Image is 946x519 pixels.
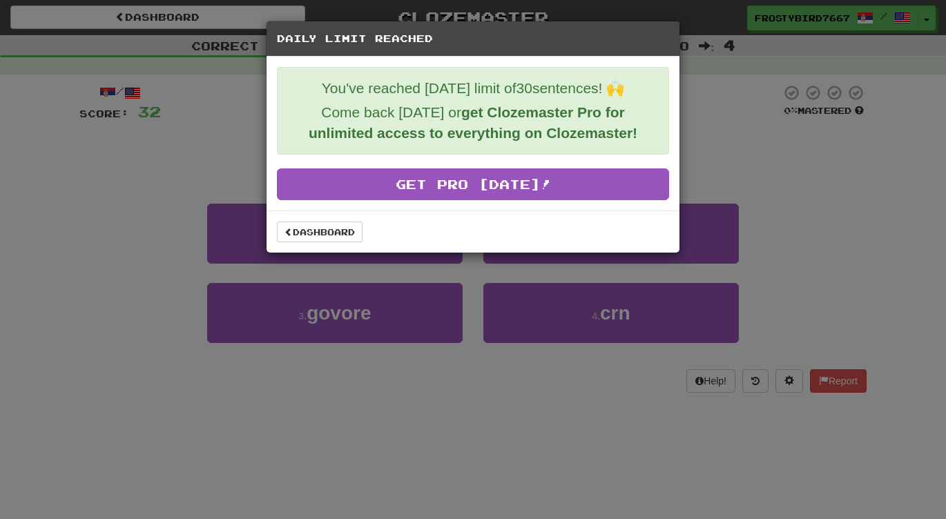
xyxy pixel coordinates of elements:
h5: Daily Limit Reached [277,32,669,46]
p: You've reached [DATE] limit of 30 sentences! 🙌 [288,78,658,99]
p: Come back [DATE] or [288,102,658,144]
strong: get Clozemaster Pro for unlimited access to everything on Clozemaster! [309,104,637,141]
a: Dashboard [277,222,363,242]
a: Get Pro [DATE]! [277,168,669,200]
